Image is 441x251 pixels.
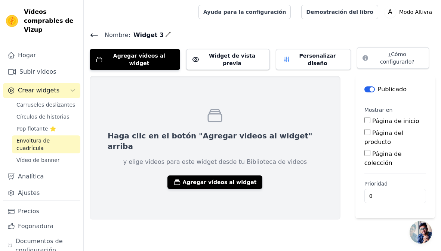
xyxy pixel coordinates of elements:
font: Mostrar en [364,107,392,113]
font: Modo Altivra [399,9,432,15]
a: Ajustes [3,186,80,201]
font: Ajustes [18,189,40,196]
font: Widget de vista previa [209,53,255,66]
font: Agregar vídeos al widget [182,179,256,185]
button: Crear widgets [3,83,80,98]
font: Nombre: [105,31,130,39]
font: Subir vídeos [19,68,56,75]
a: ¿Cómo configurarlo? [357,56,429,63]
font: Fogonadura [18,223,53,230]
font: Carruseles deslizantes [16,102,75,108]
button: A Modo Altivra [384,5,435,19]
font: Personalizar diseño [299,53,336,66]
font: Página de inicio [372,117,419,125]
font: y elige videos para este widget desde tu Biblioteca de videos [123,158,307,165]
font: Crear widgets [18,87,59,94]
a: Ayuda para la configuración [198,5,291,19]
button: Widget de vista previa [186,49,270,70]
font: Precios [18,208,39,215]
font: Agregar vídeos al widget [113,53,165,66]
font: Demostración del libro [306,9,373,15]
a: Círculos de historias [12,111,80,122]
a: Subir vídeos [3,64,80,79]
a: Pop flotante ⭐ [12,123,80,134]
font: Hogar [18,52,36,59]
a: Chat abierto [410,221,432,244]
a: Precios [3,204,80,219]
a: Vídeo de banner [12,155,80,165]
a: Hogar [3,48,80,63]
a: Analítica [3,169,80,184]
font: Página de colección [364,150,401,166]
font: Envoltura de cuadrícula [16,138,50,151]
button: Agregar vídeos al widget [90,49,180,70]
button: ¿Cómo configurarlo? [357,47,429,69]
font: Pop flotante ⭐ [16,126,56,132]
a: Demostración del libro [301,5,378,19]
font: Analítica [18,173,44,180]
font: Vídeo de banner [16,157,60,163]
a: Fogonadura [3,219,80,234]
button: Personalizar diseño [276,49,351,70]
font: Publicado [378,86,407,93]
font: Ayuda para la configuración [203,9,286,15]
img: Vizup [6,15,18,27]
font: Vídeos comprables de Vizup [24,8,73,33]
font: Widget 3 [133,31,164,39]
font: Círculos de historias [16,114,69,120]
font: Haga clic en el botón "Agregar videos al widget" arriba [108,131,312,151]
a: Carruseles deslizantes [12,100,80,110]
div: Editar nombre [165,30,171,40]
text: A [388,8,392,16]
button: Agregar vídeos al widget [167,175,262,189]
a: Envoltura de cuadrícula [12,135,80,153]
font: Página del producto [364,129,403,146]
font: Prioridad [364,181,388,187]
font: ¿Cómo configurarlo? [380,51,414,65]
